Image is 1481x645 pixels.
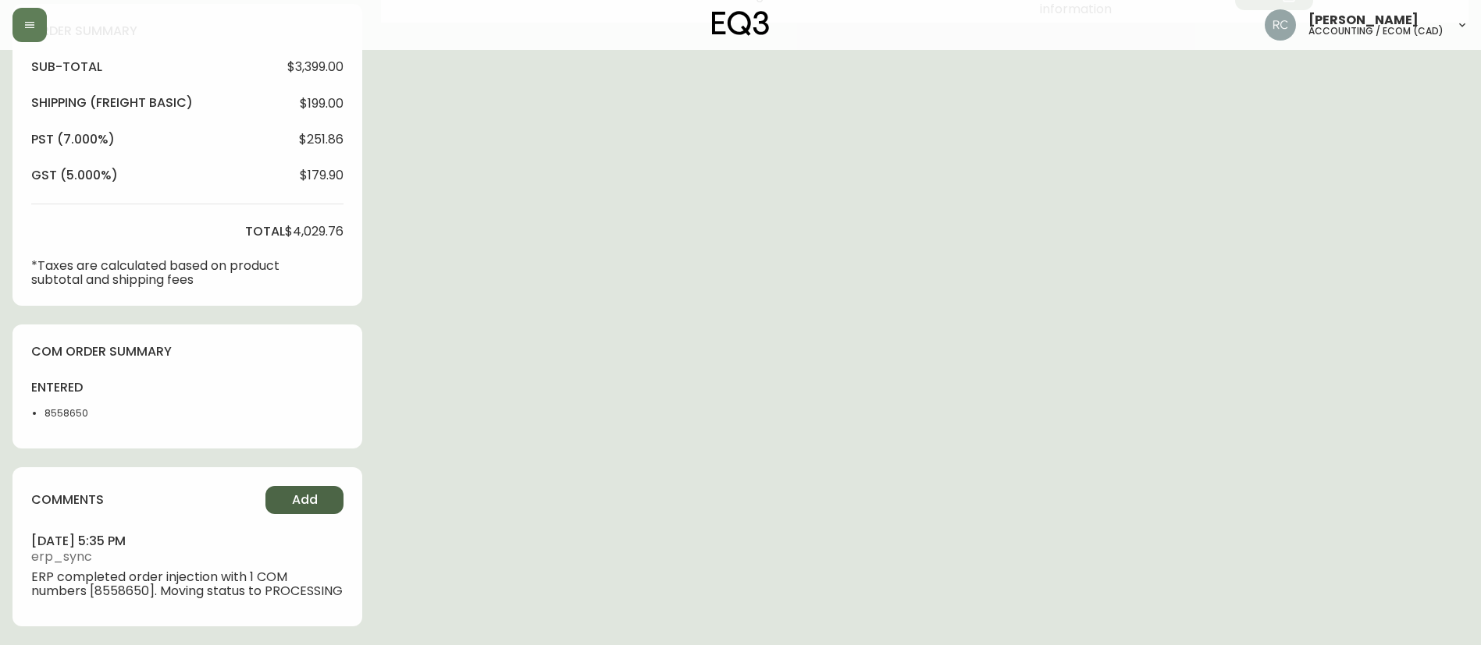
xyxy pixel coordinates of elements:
[1308,14,1419,27] span: [PERSON_NAME]
[31,259,285,287] p: *Taxes are calculated based on product subtotal and shipping fees
[299,133,344,147] span: $251.86
[31,58,102,76] h4: sub-total
[31,491,104,509] h4: comments
[245,223,285,240] h4: total
[31,343,344,360] h4: com order summary
[31,167,118,184] h4: gst (5.000%)
[292,491,318,509] span: Add
[31,570,344,598] span: ERP completed order injection with 1 COM numbers [8558650]. Moving status to PROCESSING
[31,379,123,396] h4: entered
[31,131,115,148] h4: pst (7.000%)
[31,550,344,564] span: erp_sync
[285,225,344,239] span: $4,029.76
[31,94,193,112] h4: Shipping ( Freight Basic )
[1265,9,1296,41] img: f4ba4e02bd060be8f1386e3ca455bd0e
[300,168,344,183] span: $179.90
[287,60,344,74] span: $3,399.00
[300,97,344,111] span: $199.00
[45,406,123,420] li: 8558650
[1308,27,1444,36] h5: accounting / ecom (cad)
[31,533,344,550] h4: [DATE] 5:35 pm
[265,486,344,514] button: Add
[712,11,770,36] img: logo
